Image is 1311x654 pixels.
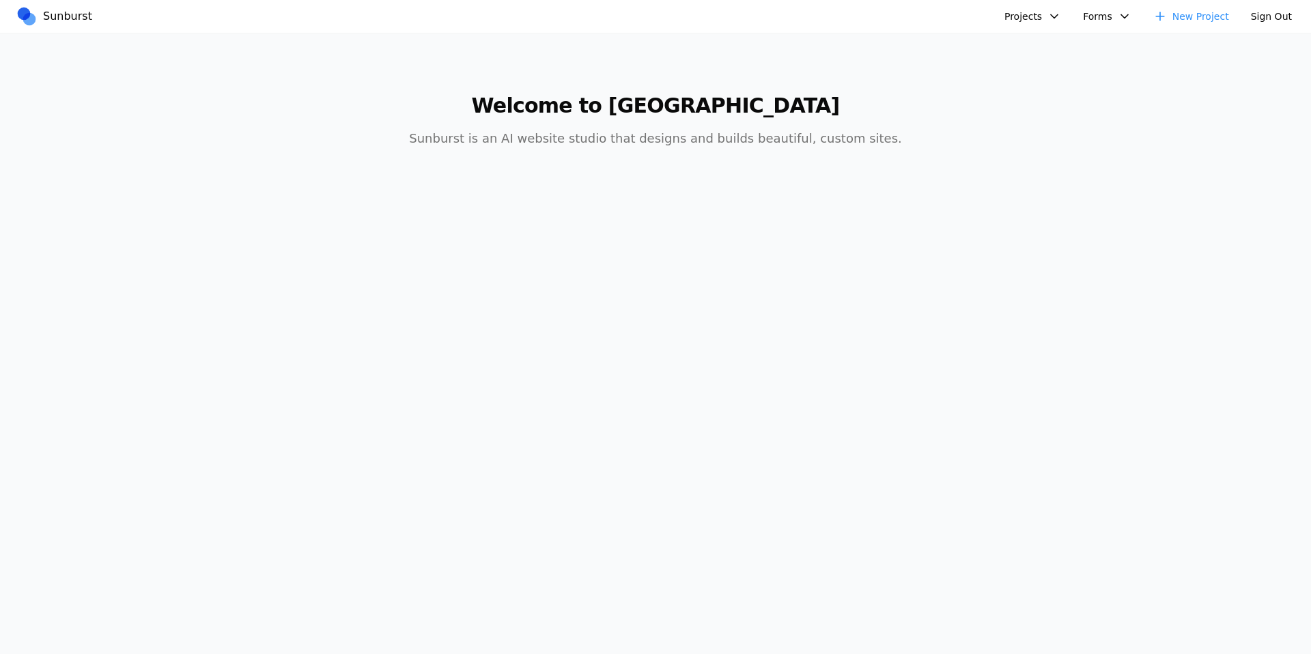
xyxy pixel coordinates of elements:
button: Forms [1075,5,1140,27]
button: Projects [996,5,1069,27]
h1: Welcome to [GEOGRAPHIC_DATA] [393,94,918,118]
span: Sunburst [43,8,92,25]
button: Sign Out [1243,5,1300,27]
a: Sunburst [16,6,98,27]
p: Sunburst is an AI website studio that designs and builds beautiful, custom sites. [393,129,918,148]
a: New Project [1145,5,1237,27]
